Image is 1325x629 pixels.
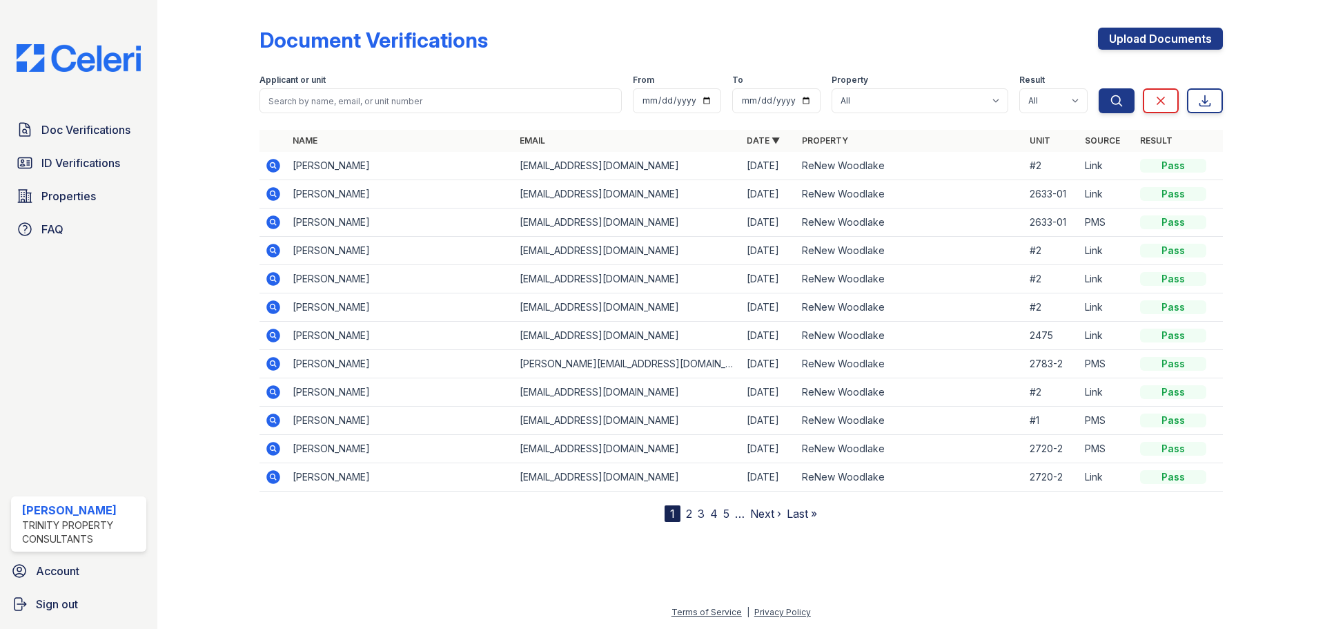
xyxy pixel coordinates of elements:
[750,507,781,521] a: Next ›
[293,135,317,146] a: Name
[802,135,848,146] a: Property
[287,152,514,180] td: [PERSON_NAME]
[287,435,514,463] td: [PERSON_NAME]
[1024,293,1079,322] td: #2
[796,237,1023,265] td: ReNew Woodlake
[741,378,796,407] td: [DATE]
[1140,414,1206,427] div: Pass
[1140,357,1206,371] div: Pass
[1140,135,1172,146] a: Result
[287,209,514,237] td: [PERSON_NAME]
[741,350,796,378] td: [DATE]
[287,180,514,209] td: [PERSON_NAME]
[36,596,78,612] span: Sign out
[259,88,622,113] input: Search by name, email, or unit number
[514,322,741,350] td: [EMAIL_ADDRESS][DOMAIN_NAME]
[41,122,130,138] span: Doc Verifications
[787,507,817,521] a: Last »
[1079,265,1135,293] td: Link
[1140,272,1206,286] div: Pass
[1024,435,1079,463] td: 2720-2
[41,221,63,238] span: FAQ
[287,265,514,293] td: [PERSON_NAME]
[1140,470,1206,484] div: Pass
[732,75,743,86] label: To
[1024,237,1079,265] td: #2
[514,180,741,209] td: [EMAIL_ADDRESS][DOMAIN_NAME]
[1024,265,1079,293] td: #2
[1024,152,1079,180] td: #2
[514,350,741,378] td: [PERSON_NAME][EMAIL_ADDRESS][DOMAIN_NAME]
[287,463,514,492] td: [PERSON_NAME]
[22,519,141,546] div: Trinity Property Consultants
[735,505,745,522] span: …
[741,407,796,435] td: [DATE]
[754,607,811,617] a: Privacy Policy
[1079,293,1135,322] td: Link
[1079,378,1135,407] td: Link
[741,265,796,293] td: [DATE]
[287,237,514,265] td: [PERSON_NAME]
[710,507,718,521] a: 4
[1079,350,1135,378] td: PMS
[1085,135,1120,146] a: Source
[6,44,152,72] img: CE_Logo_Blue-a8612792a0a2168367f1c8372b55b34899dd931a85d93a1a3d3e32e68fde9ad4.png
[1079,209,1135,237] td: PMS
[741,237,796,265] td: [DATE]
[1140,329,1206,342] div: Pass
[796,322,1023,350] td: ReNew Woodlake
[796,152,1023,180] td: ReNew Woodlake
[796,378,1023,407] td: ReNew Woodlake
[259,75,326,86] label: Applicant or unit
[36,563,79,579] span: Account
[671,607,742,617] a: Terms of Service
[796,265,1023,293] td: ReNew Woodlake
[1019,75,1045,86] label: Result
[287,378,514,407] td: [PERSON_NAME]
[514,152,741,180] td: [EMAIL_ADDRESS][DOMAIN_NAME]
[741,209,796,237] td: [DATE]
[741,293,796,322] td: [DATE]
[11,182,146,210] a: Properties
[1079,463,1135,492] td: Link
[796,463,1023,492] td: ReNew Woodlake
[1140,187,1206,201] div: Pass
[514,435,741,463] td: [EMAIL_ADDRESS][DOMAIN_NAME]
[1030,135,1050,146] a: Unit
[6,557,152,585] a: Account
[832,75,868,86] label: Property
[514,237,741,265] td: [EMAIL_ADDRESS][DOMAIN_NAME]
[741,152,796,180] td: [DATE]
[796,293,1023,322] td: ReNew Woodlake
[11,215,146,243] a: FAQ
[796,350,1023,378] td: ReNew Woodlake
[259,28,488,52] div: Document Verifications
[1098,28,1223,50] a: Upload Documents
[1079,407,1135,435] td: PMS
[796,407,1023,435] td: ReNew Woodlake
[11,149,146,177] a: ID Verifications
[1140,442,1206,456] div: Pass
[514,209,741,237] td: [EMAIL_ADDRESS][DOMAIN_NAME]
[633,75,654,86] label: From
[514,463,741,492] td: [EMAIL_ADDRESS][DOMAIN_NAME]
[741,322,796,350] td: [DATE]
[741,463,796,492] td: [DATE]
[1024,180,1079,209] td: 2633-01
[741,180,796,209] td: [DATE]
[686,507,692,521] a: 2
[287,293,514,322] td: [PERSON_NAME]
[1140,159,1206,173] div: Pass
[1024,209,1079,237] td: 2633-01
[796,180,1023,209] td: ReNew Woodlake
[1024,407,1079,435] td: #1
[747,135,780,146] a: Date ▼
[514,407,741,435] td: [EMAIL_ADDRESS][DOMAIN_NAME]
[514,378,741,407] td: [EMAIL_ADDRESS][DOMAIN_NAME]
[1024,463,1079,492] td: 2720-2
[1140,300,1206,314] div: Pass
[520,135,545,146] a: Email
[6,590,152,618] a: Sign out
[1079,180,1135,209] td: Link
